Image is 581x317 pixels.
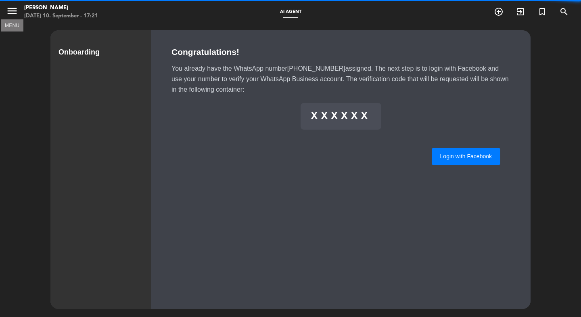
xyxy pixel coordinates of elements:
[24,4,98,12] div: [PERSON_NAME]
[287,65,345,72] span: [PHONE_NUMBER]
[1,21,23,29] div: MENU
[516,7,525,17] i: exit_to_app
[301,103,381,130] div: XXXXXX
[59,46,143,58] div: Onboarding
[6,5,18,20] button: menu
[494,7,504,17] i: add_circle_outline
[171,46,510,58] div: Congratulations!
[6,5,18,17] i: menu
[276,10,305,14] span: AI Agent
[24,12,98,20] div: [DATE] 10. September - 17:21
[171,63,510,95] div: You already have the WhatsApp number assigned. The next step is to login with Facebook and use yo...
[432,148,500,165] button: Login with Facebook
[537,7,547,17] i: turned_in_not
[559,7,569,17] i: search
